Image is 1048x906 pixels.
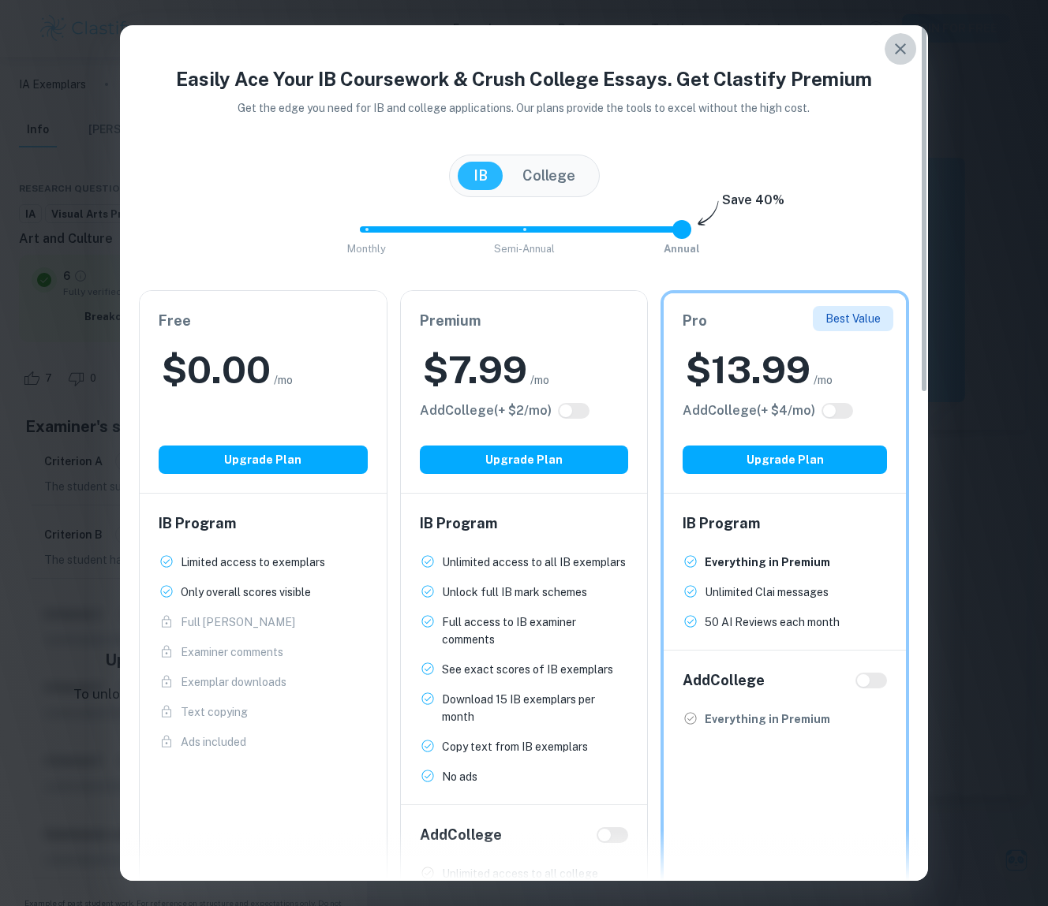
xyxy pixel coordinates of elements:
[442,768,477,785] p: No ads
[683,310,887,332] h6: Pro
[181,554,325,571] p: Limited access to exemplars
[683,401,815,420] h6: Click to see all the additional College features.
[181,673,286,691] p: Exemplar downloads
[722,191,784,218] h6: Save 40%
[442,691,629,725] p: Download 15 IB exemplars per month
[698,200,719,227] img: subscription-arrow.svg
[420,824,502,846] h6: Add College
[814,371,833,389] span: /mo
[420,401,552,420] h6: Click to see all the additional College features.
[825,310,881,327] p: Best Value
[442,661,613,678] p: See exact scores of IB exemplars
[442,554,626,571] p: Unlimited access to all IB exemplars
[686,345,810,395] h2: $ 13.99
[705,613,840,631] p: 50 AI Reviews each month
[664,243,700,255] span: Annual
[458,162,503,190] button: IB
[442,613,629,648] p: Full access to IB examiner comments
[420,310,629,332] h6: Premium
[181,583,311,601] p: Only overall scores visible
[162,345,271,395] h2: $ 0.00
[181,733,246,751] p: Ads included
[420,513,629,535] h6: IB Program
[423,345,527,395] h2: $ 7.99
[216,99,833,117] p: Get the edge you need for IB and college applications. Our plans provide the tools to excel witho...
[274,371,293,389] span: /mo
[181,613,295,631] p: Full [PERSON_NAME]
[159,513,368,535] h6: IB Program
[139,65,909,93] h4: Easily Ace Your IB Coursework & Crush College Essays. Get Clastify Premium
[159,446,368,474] button: Upgrade Plan
[530,371,549,389] span: /mo
[159,310,368,332] h6: Free
[705,710,830,728] p: Everything in Premium
[705,583,829,601] p: Unlimited Clai messages
[420,446,629,474] button: Upgrade Plan
[347,243,386,255] span: Monthly
[683,669,765,692] h6: Add College
[705,554,830,571] p: Everything in Premium
[442,738,588,755] p: Copy text from IB exemplars
[507,162,591,190] button: College
[181,643,283,661] p: Examiner comments
[683,513,887,535] h6: IB Program
[494,243,555,255] span: Semi-Annual
[181,703,248,721] p: Text copying
[683,446,887,474] button: Upgrade Plan
[442,583,587,601] p: Unlock full IB mark schemes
